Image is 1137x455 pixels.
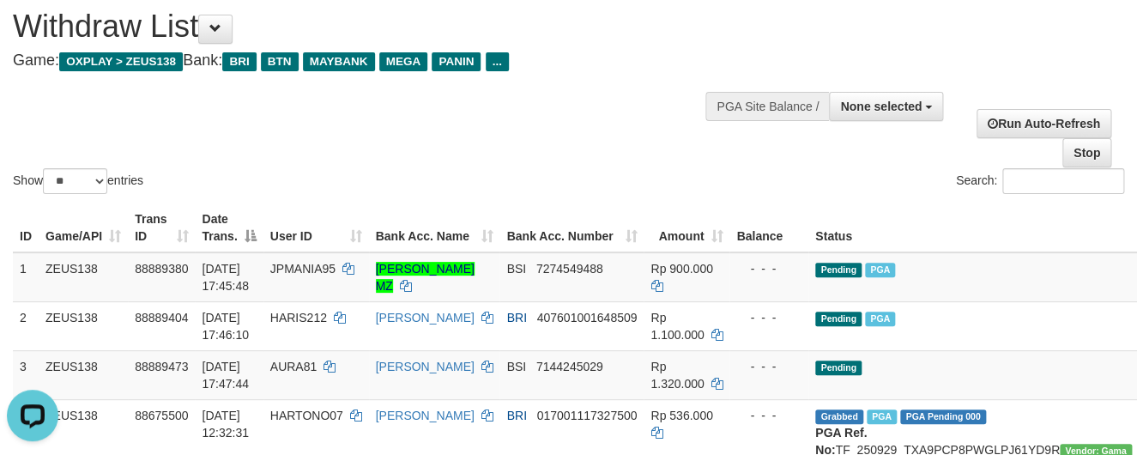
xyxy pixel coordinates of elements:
th: Balance [729,203,808,252]
th: Amount: activate to sort column ascending [644,203,729,252]
span: MEGA [379,52,428,71]
span: Pending [815,361,862,375]
span: [DATE] 17:46:10 [202,311,249,342]
span: Marked by aafsolysreylen [865,263,895,277]
span: Pending [815,312,862,326]
a: [PERSON_NAME] MZ [376,262,475,293]
td: ZEUS138 [39,301,128,350]
span: 88889380 [135,262,188,276]
span: Copy 017001117327500 to clipboard [536,409,637,422]
a: Run Auto-Refresh [977,109,1111,138]
span: [DATE] 12:32:31 [202,409,249,440]
span: Rp 1.320.000 [650,360,704,391]
a: Stop [1062,138,1111,167]
span: ... [486,52,509,71]
span: Pending [815,263,862,277]
a: [PERSON_NAME] [376,311,475,325]
div: - - - [736,407,801,424]
span: [DATE] 17:45:48 [202,262,249,293]
input: Search: [1002,168,1124,194]
td: 2 [13,301,39,350]
span: None selected [840,100,922,113]
span: MAYBANK [303,52,375,71]
div: PGA Site Balance / [705,92,829,121]
span: [DATE] 17:47:44 [202,360,249,391]
span: JPMANIA95 [270,262,336,276]
button: Open LiveChat chat widget [7,7,58,58]
span: BRI [506,409,526,422]
span: AURA81 [270,360,317,373]
select: Showentries [43,168,107,194]
span: 88675500 [135,409,188,422]
th: Bank Acc. Number: activate to sort column ascending [499,203,644,252]
label: Search: [956,168,1124,194]
td: 1 [13,252,39,302]
span: Copy 7274549488 to clipboard [536,262,603,276]
span: BRI [506,311,526,325]
span: BRI [222,52,256,71]
div: - - - [736,358,801,375]
th: User ID: activate to sort column ascending [263,203,369,252]
span: Marked by aafsolysreylen [865,312,895,326]
span: 88889404 [135,311,188,325]
th: Game/API: activate to sort column ascending [39,203,128,252]
th: ID [13,203,39,252]
span: Grabbed [815,409,863,424]
span: PANIN [432,52,481,71]
th: Date Trans.: activate to sort column descending [195,203,263,252]
span: Marked by aaftrukkakada [867,409,897,424]
span: Copy 407601001648509 to clipboard [536,311,637,325]
td: 3 [13,350,39,399]
button: None selected [829,92,943,121]
span: Rp 1.100.000 [650,311,704,342]
span: OXPLAY > ZEUS138 [59,52,183,71]
td: ZEUS138 [39,252,128,302]
span: HARTONO07 [270,409,343,422]
td: ZEUS138 [39,350,128,399]
span: 88889473 [135,360,188,373]
span: Copy 7144245029 to clipboard [536,360,603,373]
span: BSI [506,360,526,373]
div: - - - [736,260,801,277]
th: Bank Acc. Name: activate to sort column ascending [369,203,500,252]
label: Show entries [13,168,143,194]
span: BSI [506,262,526,276]
th: Trans ID: activate to sort column ascending [128,203,195,252]
h1: Withdraw List [13,9,741,44]
span: Rp 900.000 [650,262,712,276]
span: BTN [261,52,299,71]
h4: Game: Bank: [13,52,741,70]
a: [PERSON_NAME] [376,409,475,422]
a: [PERSON_NAME] [376,360,475,373]
span: HARIS212 [270,311,327,325]
span: PGA Pending [900,409,986,424]
span: Rp 536.000 [650,409,712,422]
div: - - - [736,309,801,326]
